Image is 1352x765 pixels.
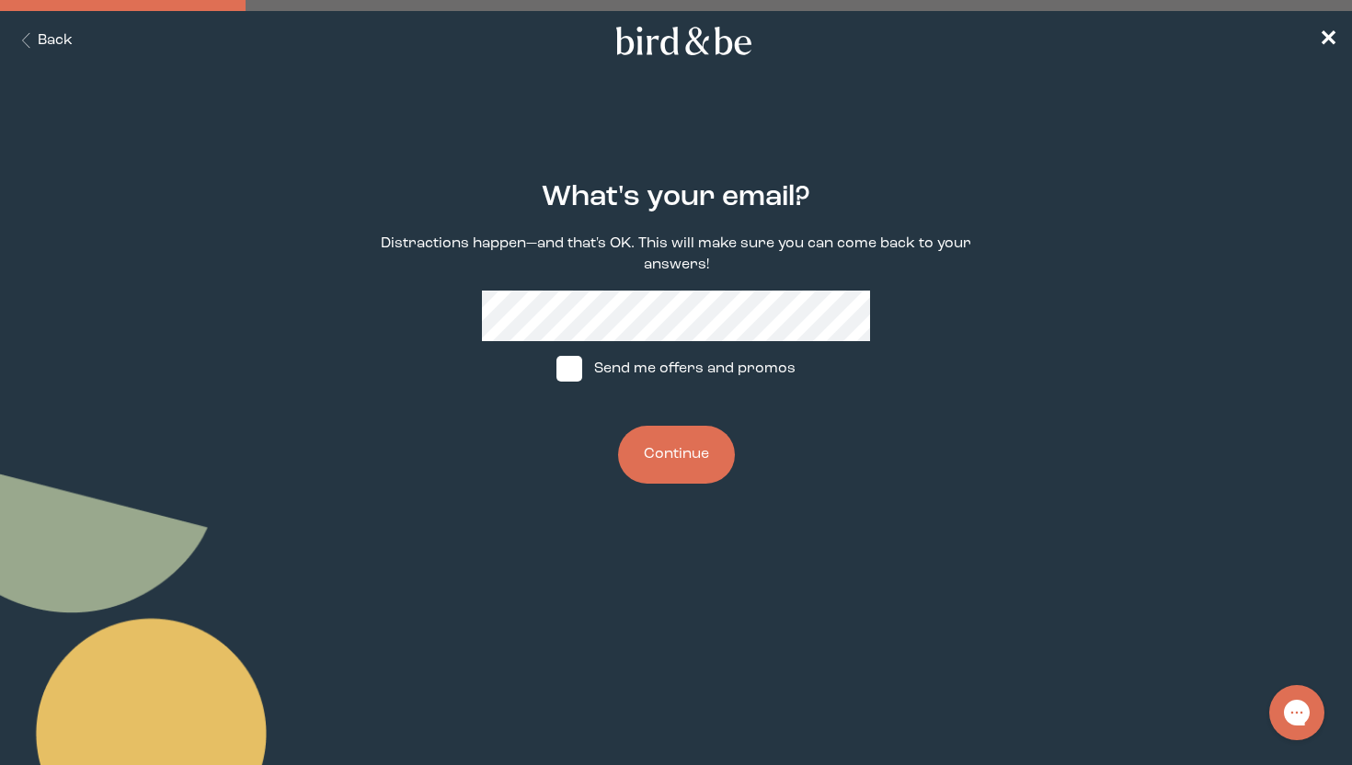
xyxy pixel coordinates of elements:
p: Distractions happen—and that's OK. This will make sure you can come back to your answers! [353,234,1000,276]
iframe: Gorgias live chat messenger [1260,679,1334,747]
a: ✕ [1319,25,1337,57]
h2: What's your email? [542,177,810,219]
span: ✕ [1319,29,1337,51]
button: Continue [618,426,735,484]
button: Back Button [15,30,73,51]
label: Send me offers and promos [539,341,813,396]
